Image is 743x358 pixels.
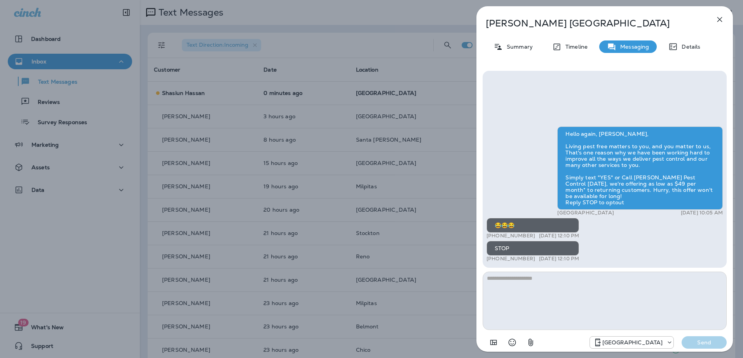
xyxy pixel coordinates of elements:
p: [PERSON_NAME] [GEOGRAPHIC_DATA] [486,18,698,29]
div: STOP [487,241,579,256]
p: [DATE] 12:10 PM [539,256,579,262]
p: [PHONE_NUMBER] [487,256,535,262]
button: Add in a premade template [486,335,501,350]
div: +1 (530) 643-4558 [590,338,673,347]
p: [GEOGRAPHIC_DATA] [602,339,663,346]
p: Timeline [562,44,588,50]
div: 😂😂😂 [487,218,579,233]
p: Messaging [616,44,649,50]
p: Summary [503,44,533,50]
div: Hello again, [PERSON_NAME], Living pest free matters to you, and you matter to us, That's one rea... [557,126,723,210]
p: [DATE] 12:10 PM [539,233,579,239]
p: [GEOGRAPHIC_DATA] [557,210,614,216]
p: [DATE] 10:05 AM [681,210,723,216]
p: [PHONE_NUMBER] [487,233,535,239]
button: Select an emoji [504,335,520,350]
p: Details [678,44,700,50]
